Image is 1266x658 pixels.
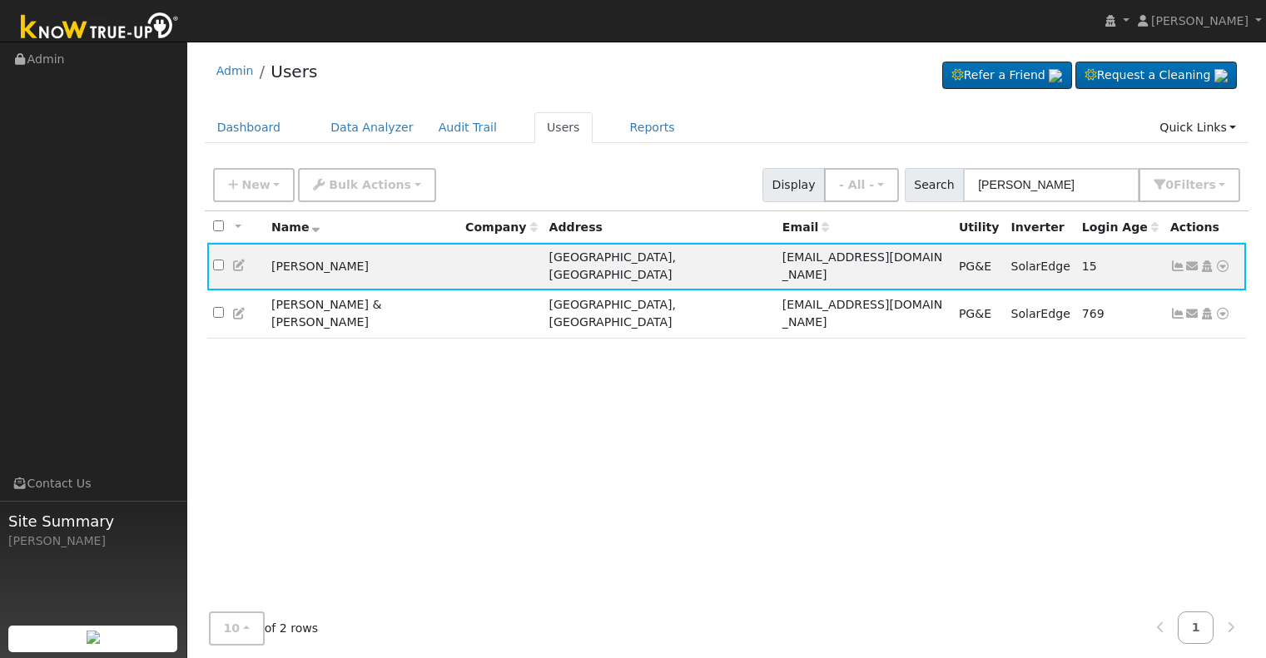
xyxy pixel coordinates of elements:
a: Edit User [232,307,247,320]
span: Email [782,220,829,234]
td: [PERSON_NAME] & [PERSON_NAME] [266,290,459,338]
button: 0Filters [1139,168,1240,202]
span: SolarEdge [1010,260,1070,273]
span: Display [762,168,825,202]
img: Know True-Up [12,9,187,47]
span: Search [905,168,964,202]
span: Company name [465,220,537,234]
td: [GEOGRAPHIC_DATA], [GEOGRAPHIC_DATA] [544,290,777,338]
td: [GEOGRAPHIC_DATA], [GEOGRAPHIC_DATA] [544,243,777,290]
a: lindabrase1@gmail.com [1185,258,1200,275]
img: retrieve [87,631,100,644]
a: Login As [1199,307,1214,320]
button: - All - [824,168,899,202]
span: New [241,178,270,191]
span: s [1209,178,1215,191]
a: Reports [618,112,688,143]
span: 08/19/2023 4:33:25 PM [1082,307,1105,320]
a: Admin [216,64,254,77]
a: Audit Trail [426,112,509,143]
a: Edit User [232,259,247,272]
div: Utility [959,219,1000,236]
span: [EMAIL_ADDRESS][DOMAIN_NAME] [782,298,942,329]
div: Inverter [1010,219,1070,236]
img: retrieve [1214,69,1228,82]
span: 10 [224,621,241,635]
a: Login As [1199,260,1214,273]
span: Site Summary [8,510,178,532]
span: [EMAIL_ADDRESS][DOMAIN_NAME] [782,250,942,281]
a: Other actions [1215,305,1230,323]
span: Name [271,220,320,234]
a: Users [534,112,593,143]
span: Bulk Actions [329,178,411,191]
a: Request a Cleaning [1075,62,1237,90]
button: New [213,168,295,202]
div: Actions [1170,219,1240,236]
a: Users [271,62,317,82]
a: Quick Links [1147,112,1249,143]
button: Bulk Actions [298,168,435,202]
span: [PERSON_NAME] [1151,14,1249,27]
span: SolarEdge [1010,307,1070,320]
div: [PERSON_NAME] [8,532,178,550]
a: Other actions [1215,258,1230,275]
img: retrieve [1049,69,1062,82]
input: Search [963,168,1139,202]
div: Address [549,219,771,236]
a: rswindle01@comcast.net [1185,305,1200,323]
span: PG&E [959,260,991,273]
a: Refer a Friend [942,62,1072,90]
span: 09/11/2025 7:25:14 AM [1082,260,1097,273]
a: Dashboard [205,112,294,143]
a: Data Analyzer [318,112,426,143]
td: [PERSON_NAME] [266,243,459,290]
span: of 2 rows [209,611,319,646]
span: PG&E [959,307,991,320]
button: 10 [209,611,265,646]
span: Days since last login [1082,220,1159,234]
span: Filter [1174,178,1216,191]
a: Show Graph [1170,307,1185,320]
a: Show Graph [1170,260,1185,273]
a: 1 [1178,611,1214,644]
